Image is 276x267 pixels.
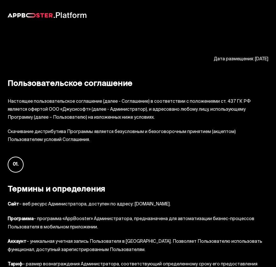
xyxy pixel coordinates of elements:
li: Скачивание дистрибутива Программы является безусловным и безоговорочным принятием (акцептом) Поль... [8,128,268,144]
h1: Пользовательское соглашение [8,80,268,89]
b: Аккаунт [8,238,26,246]
p: Дата размещения: [DATE] [8,55,268,63]
li: – программа «АppBooster» Администратора, предназначена для автоматизации бизнес-процессов Пользов... [8,215,268,231]
span: 01. [8,157,24,173]
li: – уникальная учетная запись Пользователя в [GEOGRAPHIC_DATA]. Позволяет Пользователю использовать... [8,238,268,254]
li: – веб ресурс Администратора, доступен по адресу: [DOMAIN_NAME]. [8,200,268,209]
h2: Термины и определения [8,157,112,197]
li: Настоящее пользовательское соглашение (далее - Соглашение) в соответствии с положениями ст. 437 Г... [8,98,268,122]
b: Программа [8,215,34,223]
b: Сайт [8,200,19,209]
